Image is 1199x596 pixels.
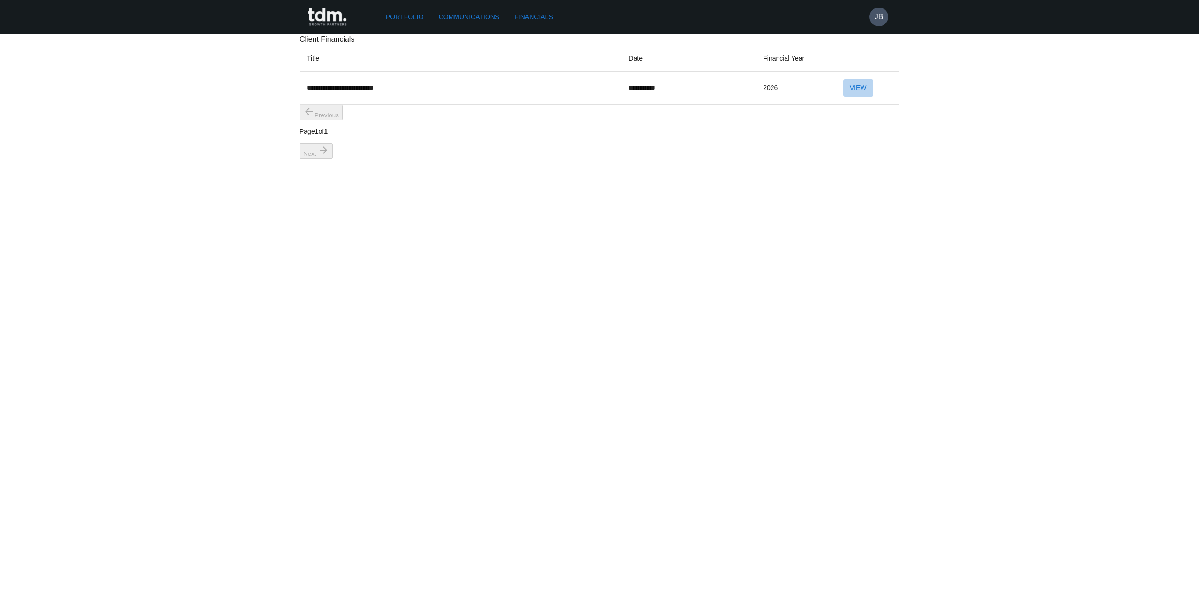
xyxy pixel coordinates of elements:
[756,45,835,72] th: Financial Year
[324,128,328,135] b: 1
[300,34,899,45] p: Client Financials
[756,72,835,105] td: 2026
[300,127,343,137] p: Page of
[843,79,873,97] button: View
[621,45,756,72] th: Date
[875,11,884,23] h6: JB
[300,105,343,120] button: previous page
[300,143,333,159] button: next page
[869,8,888,26] button: JB
[315,128,319,135] b: 1
[300,45,621,72] th: Title
[300,45,899,159] table: Client document table
[510,8,556,26] a: Financials
[435,8,503,26] a: Communications
[382,8,427,26] a: Portfolio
